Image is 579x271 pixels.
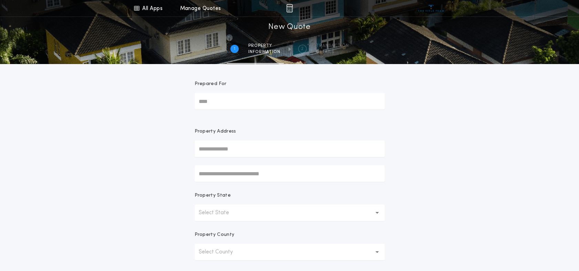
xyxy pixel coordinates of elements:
h2: 2 [301,46,303,52]
p: Property County [195,231,235,238]
h2: 1 [234,46,235,52]
span: Property [248,43,280,49]
button: Select County [195,244,385,260]
button: Select State [195,205,385,221]
p: Select State [199,209,240,217]
p: Property Address [195,128,385,135]
span: information [248,49,280,55]
h1: New Quote [268,22,310,33]
span: Transaction [316,43,349,49]
input: Prepared For [195,93,385,110]
p: Property State [195,192,231,199]
p: Select County [199,248,244,256]
span: details [316,49,349,55]
img: vs-icon [418,5,444,12]
p: Prepared For [195,81,227,87]
img: img [286,4,293,12]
